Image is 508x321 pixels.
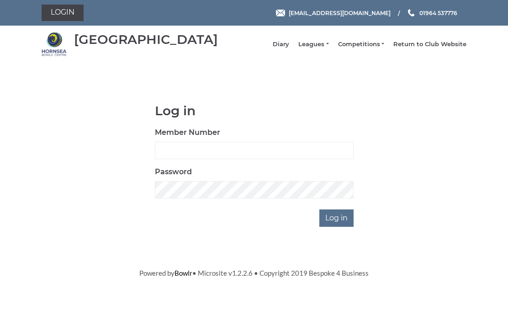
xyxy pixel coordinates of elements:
a: Return to Club Website [393,40,466,48]
div: [GEOGRAPHIC_DATA] [74,32,218,47]
a: Phone us 01964 537776 [407,9,457,17]
a: Leagues [298,40,328,48]
img: Hornsea Bowls Centre [42,32,67,57]
img: Phone us [408,9,414,16]
a: Competitions [338,40,384,48]
img: Email [276,10,285,16]
span: [EMAIL_ADDRESS][DOMAIN_NAME] [289,9,391,16]
a: Bowlr [175,269,192,277]
a: Diary [273,40,289,48]
a: Email [EMAIL_ADDRESS][DOMAIN_NAME] [276,9,391,17]
input: Log in [319,209,354,227]
h1: Log in [155,104,354,118]
a: Login [42,5,84,21]
span: Powered by • Microsite v1.2.2.6 • Copyright 2019 Bespoke 4 Business [139,269,369,277]
span: 01964 537776 [419,9,457,16]
label: Member Number [155,127,220,138]
label: Password [155,166,192,177]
